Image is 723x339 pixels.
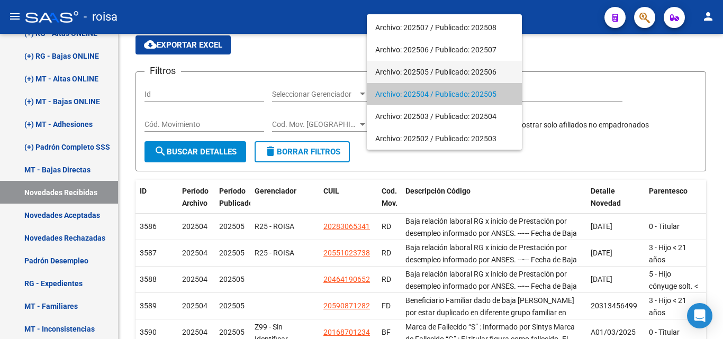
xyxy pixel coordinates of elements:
[375,83,513,105] span: Archivo: 202504 / Publicado: 202505
[375,127,513,150] span: Archivo: 202502 / Publicado: 202503
[375,61,513,83] span: Archivo: 202505 / Publicado: 202506
[375,105,513,127] span: Archivo: 202503 / Publicado: 202504
[375,39,513,61] span: Archivo: 202506 / Publicado: 202507
[375,16,513,39] span: Archivo: 202507 / Publicado: 202508
[687,303,712,328] div: Open Intercom Messenger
